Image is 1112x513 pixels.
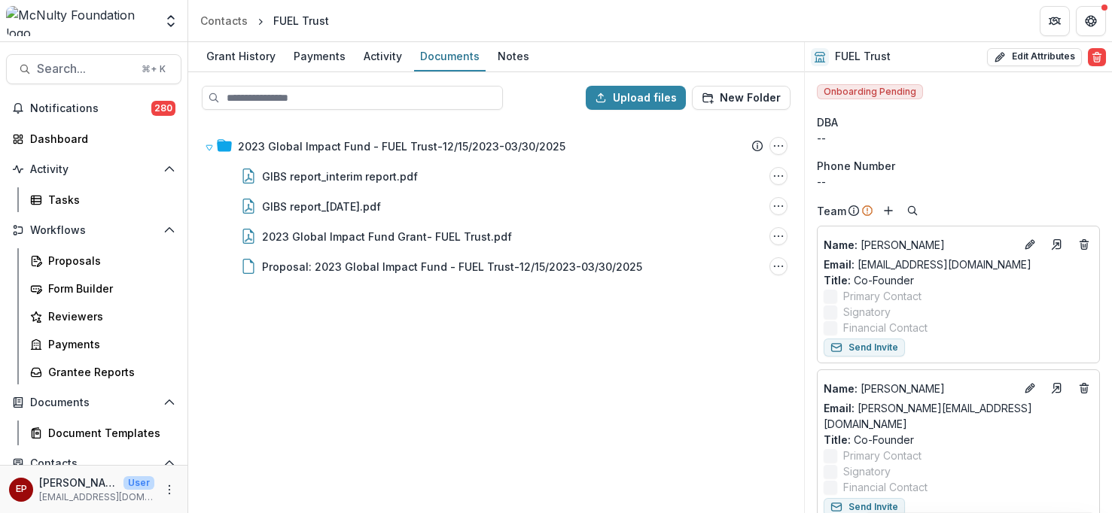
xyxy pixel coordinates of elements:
a: Email: [PERSON_NAME][EMAIL_ADDRESS][DOMAIN_NAME] [824,400,1093,432]
button: Edit Attributes [987,48,1082,66]
span: Signatory [843,304,891,320]
div: Grantee Reports [48,364,169,380]
p: [PERSON_NAME] [824,381,1015,396]
button: Add [879,202,897,220]
span: Onboarding Pending [817,84,923,99]
a: Reviewers [24,304,181,329]
button: Send Invite [824,338,905,357]
a: Contacts [194,10,254,32]
div: Tasks [48,192,169,208]
button: GIBS report_30-5-25.pdf Options [769,197,788,215]
span: Financial Contact [843,320,928,335]
button: GIBS report_interim report.pdf Options [769,167,788,185]
div: GIBS report_[DATE].pdfGIBS report_30-5-25.pdf Options [199,191,794,221]
a: Payments [24,332,181,357]
div: Proposals [48,253,169,269]
h2: FUEL Trust [835,50,891,63]
p: Team [817,203,846,219]
a: Document Templates [24,420,181,445]
div: Documents [414,45,486,67]
a: Go to contact [1045,376,1069,400]
button: Partners [1040,6,1070,36]
span: Workflows [30,224,157,237]
div: GIBS report_interim report.pdfGIBS report_interim report.pdf Options [199,161,794,191]
div: 2023 Global Impact Fund Grant- FUEL Trust.pdf2023 Global Impact Fund Grant- FUEL Trust.pdf Options [199,221,794,251]
div: Payments [48,336,169,352]
button: Open Contacts [6,451,181,475]
div: Reviewers [48,308,169,324]
div: GIBS report_[DATE].pdf [262,199,381,214]
p: [PERSON_NAME] [39,475,117,490]
a: Payments [288,42,352,71]
img: McNulty Foundation logo [6,6,154,36]
div: ⌘ + K [139,61,169,77]
button: New Folder [692,86,791,110]
div: -- [817,130,1100,146]
p: [EMAIL_ADDRESS][DOMAIN_NAME] [39,490,154,504]
div: GIBS report_interim report.pdf [262,168,418,184]
a: Email: [EMAIL_ADDRESS][DOMAIN_NAME] [824,256,1031,272]
span: Search... [37,62,133,76]
div: 2023 Global Impact Fund Grant- FUEL Trust.pdf [262,229,512,244]
span: Primary Contact [843,288,922,304]
span: Title : [824,274,851,287]
span: Documents [30,396,157,409]
a: Documents [414,42,486,71]
a: Proposals [24,248,181,273]
div: Document Templates [48,425,169,441]
button: Open Workflows [6,218,181,242]
button: More [160,481,178,499]
button: Edit [1021,379,1039,397]
div: Form Builder [48,281,169,296]
button: Upload files [586,86,686,110]
a: Activity [358,42,408,71]
span: DBA [817,114,838,130]
div: Activity [358,45,408,67]
nav: breadcrumb [194,10,335,32]
span: Title : [824,433,851,446]
a: Form Builder [24,276,181,301]
p: Co-Founder [824,272,1093,288]
button: Search... [6,54,181,84]
span: Name : [824,382,858,395]
a: Notes [492,42,535,71]
span: Contacts [30,457,157,470]
span: Phone Number [817,158,895,174]
a: Dashboard [6,126,181,151]
div: 2023 Global Impact Fund - FUEL Trust-12/15/2023-03/30/20252023 Global Impact Fund - FUEL Trust-12... [199,131,794,161]
button: Open entity switcher [160,6,181,36]
a: Name: [PERSON_NAME] [824,237,1015,253]
button: Get Help [1076,6,1106,36]
span: Activity [30,163,157,176]
button: Deletes [1075,379,1093,397]
div: -- [817,174,1100,190]
span: Name : [824,238,858,251]
div: Contacts [200,13,248,29]
span: Signatory [843,463,891,479]
button: 2023 Global Impact Fund Grant- FUEL Trust.pdf Options [769,227,788,245]
p: Co-Founder [824,432,1093,448]
div: 2023 Global Impact Fund - FUEL Trust-12/15/2023-03/30/2025 [238,138,565,154]
button: Delete [1088,48,1106,66]
div: Grant History [200,45,282,67]
span: Notifications [30,102,151,115]
button: Open Activity [6,157,181,181]
button: Proposal: 2023 Global Impact Fund - FUEL Trust-12/15/2023-03/30/2025 Options [769,257,788,275]
p: User [123,476,154,490]
a: Tasks [24,187,181,212]
span: Email: [824,258,855,271]
button: 2023 Global Impact Fund - FUEL Trust-12/15/2023-03/30/2025 Options [769,137,788,155]
div: Proposal: 2023 Global Impact Fund - FUEL Trust-12/15/2023-03/30/2025 [262,259,642,275]
a: Name: [PERSON_NAME] [824,381,1015,396]
div: Proposal: 2023 Global Impact Fund - FUEL Trust-12/15/2023-03/30/2025Proposal: 2023 Global Impact ... [199,251,794,281]
a: Grantee Reports [24,360,181,384]
button: Open Documents [6,390,181,414]
span: Financial Contact [843,479,928,495]
div: Dashboard [30,131,169,147]
div: Notes [492,45,535,67]
p: [PERSON_NAME] [824,237,1015,253]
